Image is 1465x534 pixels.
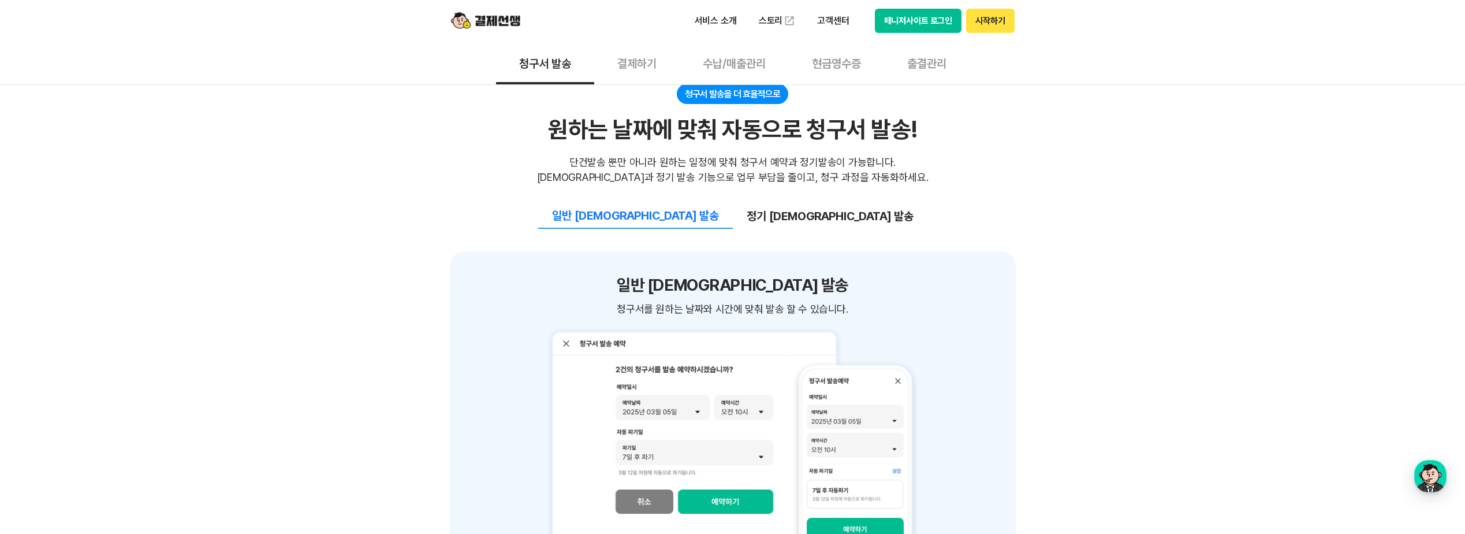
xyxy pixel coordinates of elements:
[106,384,120,394] span: 대화
[884,42,970,84] button: 출결관리
[617,275,848,295] h3: 일반 [DEMOGRAPHIC_DATA] 발송
[594,42,680,84] button: 결제하기
[677,84,788,104] div: 청구서 발송을 더 효율적으로
[875,9,962,33] button: 매니저사이트 로그인
[966,9,1014,33] button: 시작하기
[538,203,733,229] button: 일반 [DEMOGRAPHIC_DATA] 발송
[751,9,804,32] a: 스토리
[548,116,916,143] div: 원하는 날짜에 맞춰 자동으로 청구서 발송!
[76,366,149,395] a: 대화
[733,204,927,228] button: 정기 [DEMOGRAPHIC_DATA] 발송
[451,10,520,32] img: logo
[687,10,745,31] p: 서비스 소개
[3,366,76,395] a: 홈
[680,42,789,84] button: 수납/매출관리
[496,42,594,84] button: 청구서 발송
[149,366,222,395] a: 설정
[784,15,795,27] img: 외부 도메인 오픈
[537,155,929,185] div: 단건발송 뿐만 아니라 원하는 일정에 맞춰 청구서 예약과 정기발송이 가능합니다. [DEMOGRAPHIC_DATA]과 정기 발송 기능으로 업무 부담을 줄이고, 청구 과정을 자동화...
[617,302,848,317] span: 청구서를 원하는 날짜와 시간에 맞춰 발송 할 수 있습니다.
[36,384,43,393] span: 홈
[809,10,857,31] p: 고객센터
[789,42,884,84] button: 현금영수증
[178,384,192,393] span: 설정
